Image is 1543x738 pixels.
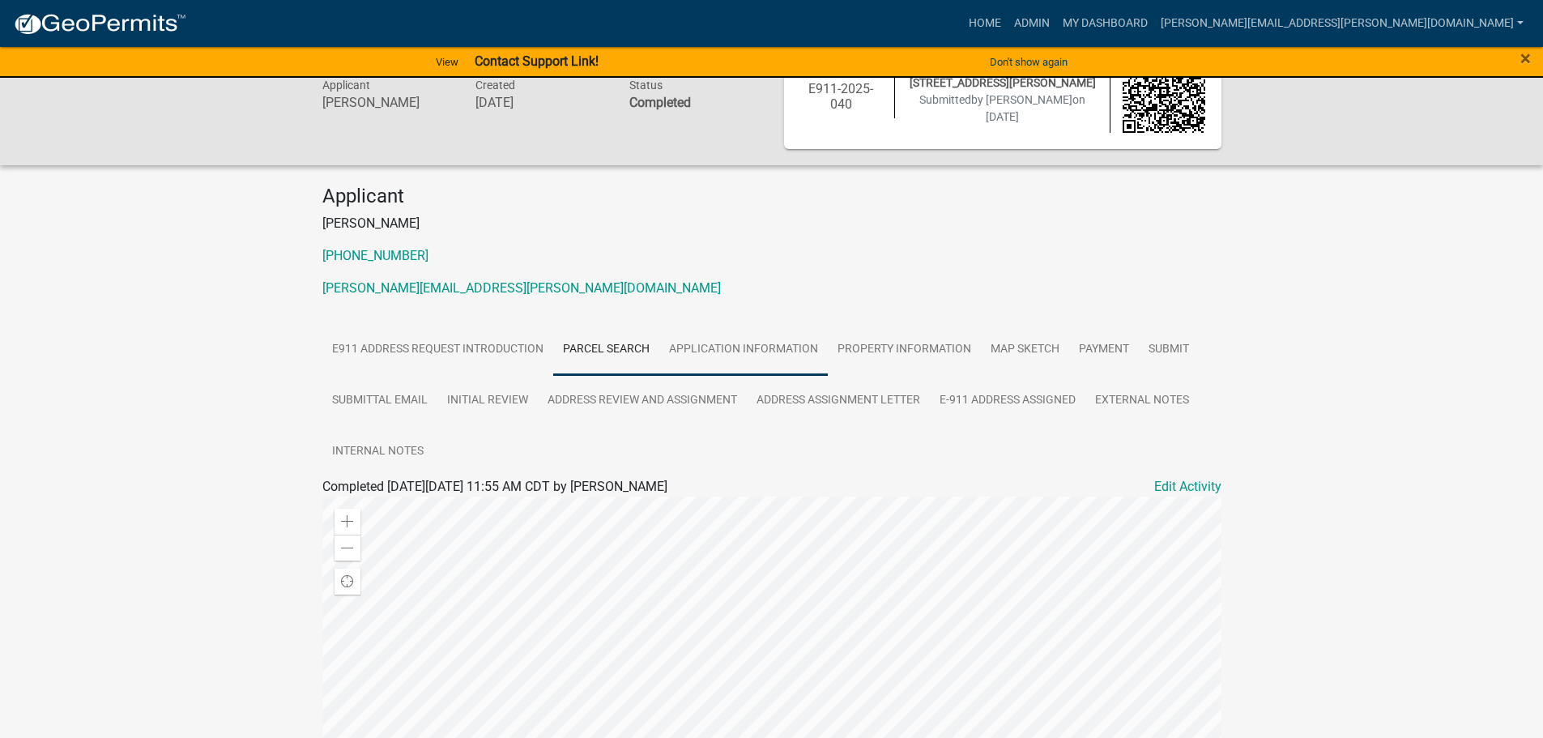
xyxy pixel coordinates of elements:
a: E-911 Address Assigned [930,375,1085,427]
a: Submit [1139,324,1199,376]
a: [PERSON_NAME][EMAIL_ADDRESS][PERSON_NAME][DOMAIN_NAME] [1154,8,1530,39]
div: Zoom in [335,509,360,535]
img: QR code [1123,50,1205,133]
a: Edit Activity [1154,477,1221,497]
a: [PHONE_NUMBER] [322,248,428,263]
h4: Applicant [322,185,1221,208]
p: [PERSON_NAME] [322,214,1221,233]
div: Find my location [335,569,360,595]
a: Home [962,8,1008,39]
a: Initial Review [437,375,538,427]
a: Address Review and Assignment [538,375,747,427]
a: Admin [1008,8,1056,39]
a: Property Information [828,324,981,376]
a: View [429,49,465,75]
a: Payment [1069,324,1139,376]
a: [PERSON_NAME][EMAIL_ADDRESS][PERSON_NAME][DOMAIN_NAME] [322,280,721,296]
strong: Contact Support Link! [475,53,599,69]
a: Map Sketch [981,324,1069,376]
span: Created [475,79,515,92]
button: Close [1520,49,1531,68]
a: Address Assignment Letter [747,375,930,427]
a: Submittal Email [322,375,437,427]
h6: [DATE] [475,95,605,110]
strong: Completed [629,95,691,110]
span: [PHONE_NUMBER] | New Address: [STREET_ADDRESS][PERSON_NAME] [910,59,1096,89]
a: My Dashboard [1056,8,1154,39]
div: Zoom out [335,535,360,561]
a: External Notes [1085,375,1199,427]
a: Internal Notes [322,426,433,478]
span: Status [629,79,663,92]
button: Don't show again [983,49,1074,75]
span: Applicant [322,79,370,92]
a: Parcel search [553,324,659,376]
span: by [PERSON_NAME] [971,93,1072,106]
span: Submitted on [DATE] [919,93,1085,123]
a: E911 Address Request Introduction [322,324,553,376]
h6: E911-2025-040 [800,81,883,112]
h6: [PERSON_NAME] [322,95,452,110]
span: × [1520,47,1531,70]
span: Completed [DATE][DATE] 11:55 AM CDT by [PERSON_NAME] [322,479,667,494]
a: Application Information [659,324,828,376]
